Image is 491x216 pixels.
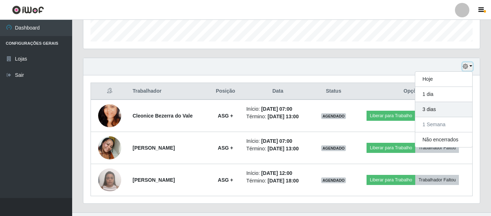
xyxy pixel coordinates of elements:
li: Término: [246,177,310,185]
time: [DATE] 12:00 [261,170,292,176]
button: Liberar para Trabalho [367,175,415,185]
time: [DATE] 13:00 [268,146,299,151]
time: [DATE] 07:00 [261,106,292,112]
li: Início: [246,137,310,145]
img: 1756738069373.jpeg [98,164,121,195]
time: [DATE] 07:00 [261,138,292,144]
button: Hoje [415,72,472,87]
strong: [PERSON_NAME] [133,145,175,151]
time: [DATE] 13:00 [268,114,299,119]
time: [DATE] 18:00 [268,178,299,184]
strong: ASG + [218,113,233,119]
button: Não encerrados [415,132,472,147]
strong: ASG + [218,177,233,183]
th: Opções [354,83,473,100]
th: Data [242,83,314,100]
span: AGENDADO [321,145,346,151]
th: Status [314,83,354,100]
img: CoreUI Logo [12,5,44,14]
span: AGENDADO [321,177,346,183]
button: Liberar para Trabalho [367,111,415,121]
button: 1 dia [415,87,472,102]
li: Término: [246,113,310,120]
img: 1620185251285.jpeg [98,95,121,136]
strong: ASG + [218,145,233,151]
strong: [PERSON_NAME] [133,177,175,183]
button: 3 dias [415,102,472,117]
th: Posição [209,83,242,100]
button: Trabalhador Faltou [415,175,459,185]
li: Início: [246,169,310,177]
button: Trabalhador Faltou [415,143,459,153]
img: 1756302918902.jpeg [98,127,121,168]
span: AGENDADO [321,113,346,119]
button: Liberar para Trabalho [367,143,415,153]
li: Término: [246,145,310,153]
button: 1 Semana [415,117,472,132]
li: Início: [246,105,310,113]
strong: Cleonice Bezerra do Vale [133,113,193,119]
th: Trabalhador [128,83,209,100]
